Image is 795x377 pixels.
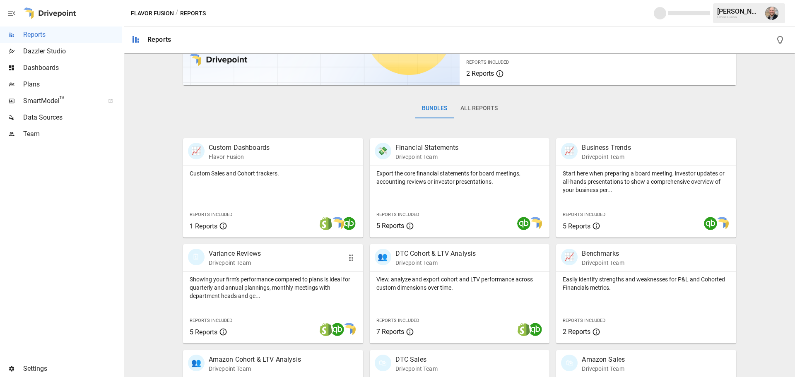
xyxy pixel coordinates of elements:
img: quickbooks [517,217,530,230]
p: Drivepoint Team [582,365,625,373]
p: View, analyze and export cohort and LTV performance across custom dimensions over time. [376,275,543,292]
div: 🛍 [561,355,578,371]
button: Flavor Fusion [131,8,174,19]
span: Reports Included [563,318,605,323]
span: Team [23,129,122,139]
p: Drivepoint Team [582,153,631,161]
div: 🛍 [375,355,391,371]
span: Plans [23,79,122,89]
p: Business Trends [582,143,631,153]
button: All Reports [454,98,504,118]
p: DTC Cohort & LTV Analysis [395,249,476,259]
img: quickbooks [342,217,356,230]
p: Drivepoint Team [395,153,459,161]
p: Drivepoint Team [209,259,261,267]
span: 5 Reports [563,222,590,230]
img: shopify [319,323,332,336]
div: 👥 [375,249,391,265]
span: Dashboards [23,63,122,73]
p: Showing your firm's performance compared to plans is ideal for quarterly and annual plannings, mo... [190,275,357,300]
span: Reports Included [376,318,419,323]
p: Start here when preparing a board meeting, investor updates or all-hands presentations to show a ... [563,169,730,194]
p: Benchmarks [582,249,624,259]
span: Reports Included [190,212,232,217]
p: Easily identify strengths and weaknesses for P&L and Cohorted Financials metrics. [563,275,730,292]
span: Settings [23,364,122,374]
div: 🗓 [188,249,205,265]
img: shopify [517,323,530,336]
p: Flavor Fusion [209,153,270,161]
p: Custom Dashboards [209,143,270,153]
img: quickbooks [331,323,344,336]
div: Reports [147,36,171,43]
span: ™ [59,95,65,105]
p: Amazon Cohort & LTV Analysis [209,355,301,365]
div: 📈 [561,143,578,159]
span: 1 Reports [190,222,217,230]
img: smart model [342,323,356,336]
p: Custom Sales and Cohort trackers. [190,169,357,178]
p: Drivepoint Team [395,365,438,373]
span: Reports Included [466,60,509,65]
p: Financial Statements [395,143,459,153]
img: quickbooks [704,217,717,230]
p: Drivepoint Team [395,259,476,267]
button: Bundles [415,98,454,118]
img: shopify [319,217,332,230]
span: 5 Reports [376,222,404,230]
div: 📈 [561,249,578,265]
p: Amazon Sales [582,355,625,365]
span: Reports [23,30,122,40]
span: Reports Included [376,212,419,217]
img: Dustin Jacobson [765,7,778,20]
img: quickbooks [529,323,542,336]
div: / [176,8,178,19]
p: Variance Reviews [209,249,261,259]
span: Data Sources [23,113,122,122]
p: Drivepoint Team [209,365,301,373]
span: Reports Included [190,318,232,323]
div: [PERSON_NAME] [717,7,760,15]
span: 7 Reports [376,328,404,336]
div: 💸 [375,143,391,159]
p: DTC Sales [395,355,438,365]
img: smart model [331,217,344,230]
button: Dustin Jacobson [760,2,783,25]
img: smart model [529,217,542,230]
span: 2 Reports [563,328,590,336]
img: smart model [715,217,729,230]
span: 2 Reports [466,70,494,77]
span: Reports Included [563,212,605,217]
span: SmartModel [23,96,99,106]
span: 5 Reports [190,328,217,336]
p: Export the core financial statements for board meetings, accounting reviews or investor presentat... [376,169,543,186]
div: Flavor Fusion [717,15,760,19]
span: Dazzler Studio [23,46,122,56]
p: Drivepoint Team [582,259,624,267]
div: 👥 [188,355,205,371]
div: 📈 [188,143,205,159]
